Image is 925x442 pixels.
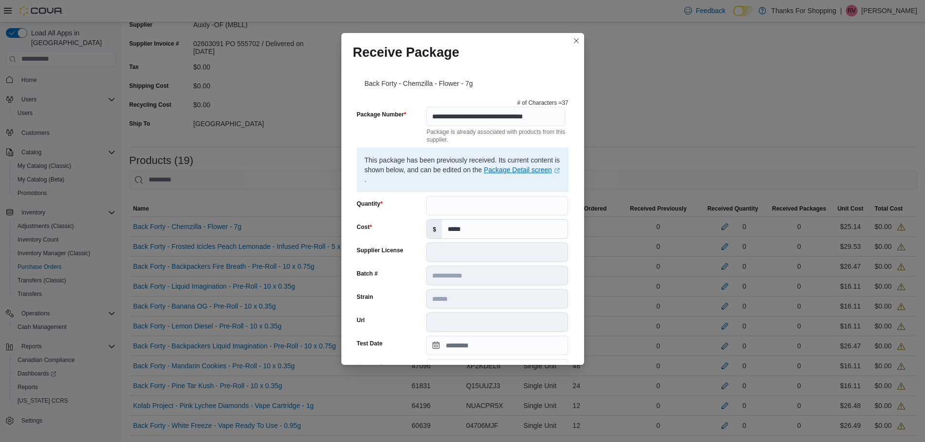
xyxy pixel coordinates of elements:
div: Package is already associated with products from this supplier. [426,126,568,144]
input: Press the down key to open a popover containing a calendar. [426,359,568,378]
label: Quantity [357,200,383,208]
p: This package has been previously received. Its current content is shown below, and can be edited ... [365,155,561,184]
label: $ [427,220,442,238]
input: Press the down key to open a popover containing a calendar. [426,336,568,355]
div: Back Forty - Chemzilla - Flower - 7g [353,68,572,95]
svg: External link [554,168,560,174]
label: Package Number [357,111,406,118]
label: Cost [357,223,372,231]
a: Package Detail screenExternal link [484,166,559,174]
h1: Receive Package [353,45,459,60]
label: Harvest Date [357,363,392,371]
label: Supplier License [357,246,404,254]
label: Batch # [357,270,378,278]
label: Url [357,316,365,324]
label: Test Date [357,340,383,347]
label: Strain [357,293,373,301]
button: Closes this modal window [571,35,582,47]
p: # of Characters = 37 [517,99,569,107]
